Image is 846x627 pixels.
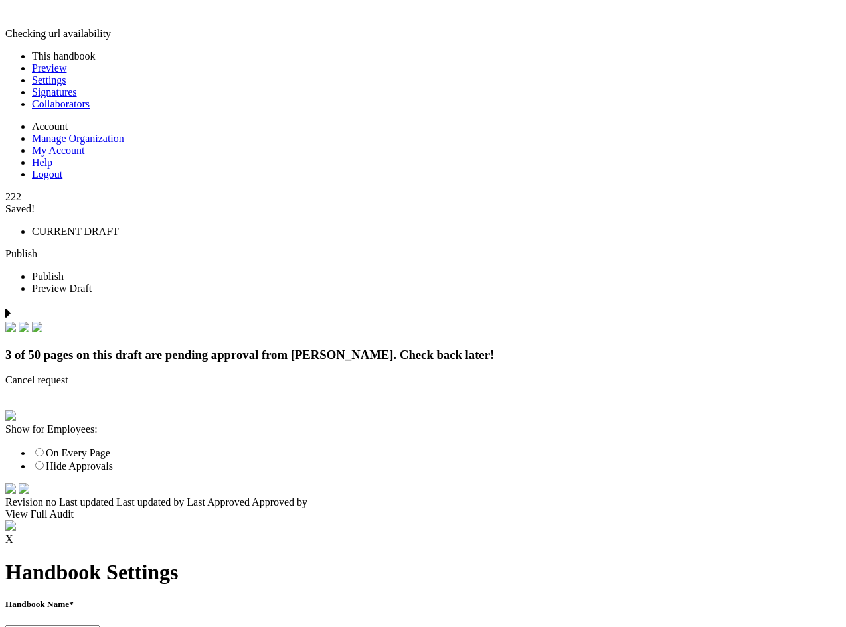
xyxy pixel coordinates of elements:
[32,157,52,168] a: Help
[19,483,29,494] img: arrow-down-white.svg
[5,496,56,508] span: Revision no
[5,410,16,421] img: eye_approvals.svg
[5,398,16,409] span: —
[59,496,114,508] span: Last updated
[5,248,37,259] a: Publish
[5,203,35,214] span: Saved!
[5,483,16,494] img: time.svg
[5,520,16,531] img: approvals_airmason.svg
[32,283,92,294] span: Preview Draft
[32,447,110,458] label: On Every Page
[32,50,841,62] li: This handbook
[187,496,250,508] span: Last Approved
[32,74,66,86] a: Settings
[19,322,29,332] img: check.svg
[32,460,113,472] label: Hide Approvals
[5,28,111,39] span: Checking url availability
[116,496,184,508] span: Last updated by
[252,496,307,508] span: Approved by
[5,508,841,520] div: View Full Audit
[5,560,841,585] h1: Handbook Settings
[32,322,42,332] img: check.svg
[5,533,841,545] div: X
[5,348,73,362] span: 3 of 50 pages
[5,423,98,435] span: Show for Employees:
[35,448,44,456] input: On Every Page
[5,322,16,332] img: check.svg
[5,191,21,202] span: 222
[32,98,90,109] a: Collaborators
[32,169,62,180] a: Logout
[32,121,841,133] li: Account
[32,145,85,156] a: My Account
[5,386,841,398] div: —
[5,599,841,610] h5: Handbook Name
[32,271,64,282] span: Publish
[32,226,119,237] span: CURRENT DRAFT
[76,348,494,362] span: on this draft are pending approval from [PERSON_NAME]. Check back later!
[32,86,77,98] a: Signatures
[35,461,44,470] input: Hide Approvals
[32,62,66,74] a: Preview
[32,133,124,144] a: Manage Organization
[5,374,68,385] span: Cancel request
